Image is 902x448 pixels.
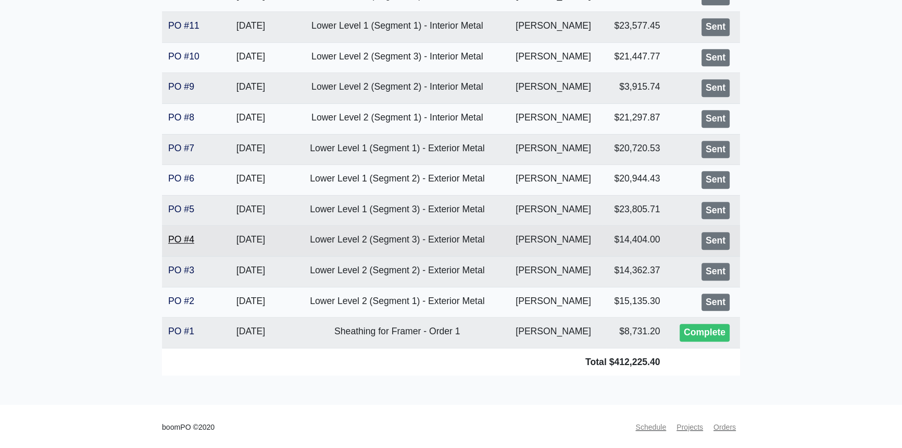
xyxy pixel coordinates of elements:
td: [PERSON_NAME] [505,195,602,226]
td: [DATE] [212,134,290,165]
td: $14,362.37 [602,257,667,287]
td: $21,447.77 [602,42,667,73]
td: $8,731.20 [602,318,667,348]
td: $3,915.74 [602,73,667,104]
a: PO #7 [168,143,194,153]
td: Lower Level 2 (Segment 3) - Interior Metal [290,42,505,73]
td: Lower Level 1 (Segment 3) - Exterior Metal [290,195,505,226]
td: $20,944.43 [602,165,667,196]
td: $15,135.30 [602,287,667,318]
td: [DATE] [212,12,290,43]
td: [DATE] [212,287,290,318]
div: Sent [701,171,730,189]
td: Lower Level 1 (Segment 1) - Exterior Metal [290,134,505,165]
td: Lower Level 2 (Segment 2) - Interior Metal [290,73,505,104]
td: Lower Level 1 (Segment 1) - Interior Metal [290,12,505,43]
div: Sent [701,79,730,97]
a: Orders [709,417,740,438]
td: [DATE] [212,73,290,104]
a: PO #6 [168,173,194,184]
a: PO #2 [168,296,194,306]
div: Sent [701,110,730,128]
div: Sent [701,18,730,36]
td: [DATE] [212,165,290,196]
a: PO #11 [168,20,199,31]
a: PO #9 [168,81,194,92]
td: $20,720.53 [602,134,667,165]
td: [PERSON_NAME] [505,12,602,43]
a: PO #4 [168,234,194,245]
td: Lower Level 2 (Segment 1) - Exterior Metal [290,287,505,318]
td: [PERSON_NAME] [505,287,602,318]
td: [DATE] [212,318,290,348]
div: Sent [701,232,730,250]
a: PO #3 [168,265,194,275]
td: [PERSON_NAME] [505,226,602,257]
td: [PERSON_NAME] [505,318,602,348]
a: PO #1 [168,326,194,336]
a: Schedule [631,417,670,438]
td: [PERSON_NAME] [505,104,602,135]
td: [PERSON_NAME] [505,73,602,104]
td: [DATE] [212,104,290,135]
a: PO #8 [168,112,194,123]
div: Sent [701,263,730,281]
a: PO #5 [168,204,194,214]
td: Total $412,225.40 [162,348,666,376]
td: $23,577.45 [602,12,667,43]
div: Sent [701,49,730,67]
td: $14,404.00 [602,226,667,257]
small: boomPO ©2020 [162,421,215,433]
a: PO #10 [168,51,199,62]
td: [PERSON_NAME] [505,134,602,165]
td: $23,805.71 [602,195,667,226]
td: Lower Level 2 (Segment 3) - Exterior Metal [290,226,505,257]
td: [DATE] [212,257,290,287]
td: Lower Level 2 (Segment 1) - Interior Metal [290,104,505,135]
td: [PERSON_NAME] [505,257,602,287]
div: Complete [680,324,730,342]
div: Sent [701,141,730,159]
td: [PERSON_NAME] [505,165,602,196]
td: Lower Level 2 (Segment 2) - Exterior Metal [290,257,505,287]
a: Projects [672,417,707,438]
div: Sent [701,202,730,220]
td: [DATE] [212,226,290,257]
td: $21,297.87 [602,104,667,135]
td: [PERSON_NAME] [505,42,602,73]
td: Sheathing for Framer - Order 1 [290,318,505,348]
td: [DATE] [212,42,290,73]
div: Sent [701,294,730,311]
td: Lower Level 1 (Segment 2) - Exterior Metal [290,165,505,196]
td: [DATE] [212,195,290,226]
